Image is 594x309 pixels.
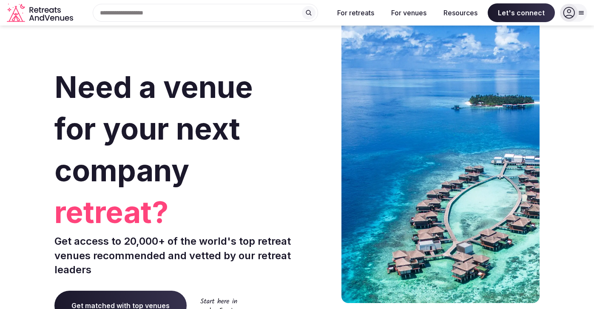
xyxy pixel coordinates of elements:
span: Let's connect [488,3,555,22]
a: Visit the homepage [7,3,75,23]
svg: Retreats and Venues company logo [7,3,75,23]
span: retreat? [54,192,294,233]
button: Resources [437,3,484,22]
p: Get access to 20,000+ of the world's top retreat venues recommended and vetted by our retreat lea... [54,234,294,277]
button: For retreats [330,3,381,22]
button: For venues [384,3,433,22]
span: Need a venue for your next company [54,69,253,189]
